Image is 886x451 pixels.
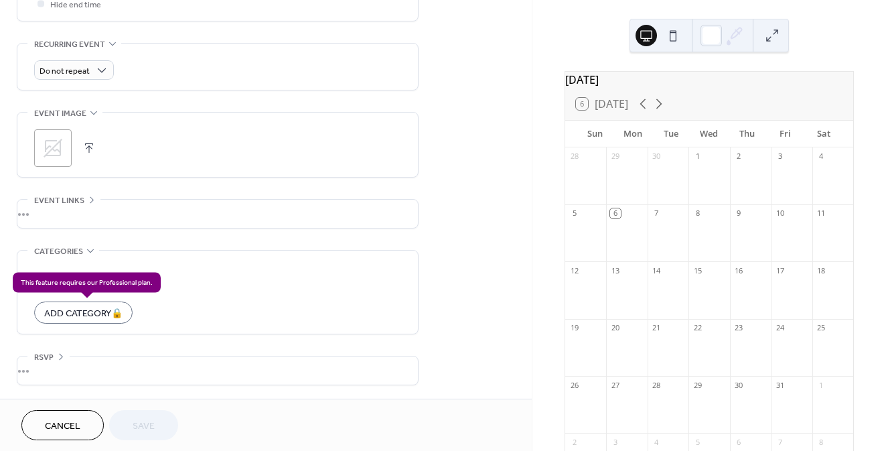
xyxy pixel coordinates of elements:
div: 13 [610,265,620,275]
div: 26 [569,380,579,390]
div: 1 [816,380,826,390]
div: 24 [775,323,785,333]
div: 7 [652,208,662,218]
div: 30 [734,380,744,390]
button: Cancel [21,410,104,440]
div: Mon [614,121,652,147]
div: 5 [569,208,579,218]
div: 6 [734,437,744,447]
div: Fri [766,121,804,147]
span: Event image [34,107,86,121]
div: 17 [775,265,785,275]
div: ••• [17,200,418,228]
div: 8 [692,208,703,218]
div: 12 [569,265,579,275]
div: 2 [734,151,744,162]
div: ; [34,129,72,167]
div: 25 [816,323,826,333]
div: 15 [692,265,703,275]
div: 21 [652,323,662,333]
div: 8 [816,437,826,447]
div: 2 [569,437,579,447]
div: 29 [610,151,620,162]
div: ••• [17,357,418,385]
div: 18 [816,265,826,275]
div: Wed [690,121,728,147]
div: 27 [610,380,620,390]
div: Sat [804,121,842,147]
div: 11 [816,208,826,218]
div: 7 [775,437,785,447]
div: 4 [816,151,826,162]
span: This feature requires our Professional plan. [13,273,161,293]
div: [DATE] [565,72,853,88]
div: 28 [569,151,579,162]
div: 31 [775,380,785,390]
div: Sun [576,121,614,147]
div: 20 [610,323,620,333]
span: RSVP [34,350,54,365]
span: Do not repeat [40,64,90,79]
span: Categories [34,245,83,259]
div: Tue [652,121,690,147]
div: 10 [775,208,785,218]
div: 3 [610,437,620,447]
div: 9 [734,208,744,218]
div: 4 [652,437,662,447]
span: Recurring event [34,38,105,52]
div: 14 [652,265,662,275]
div: 23 [734,323,744,333]
div: 19 [569,323,579,333]
div: 30 [652,151,662,162]
div: 28 [652,380,662,390]
span: Event links [34,194,84,208]
div: 22 [692,323,703,333]
span: Cancel [45,420,80,434]
div: 6 [610,208,620,218]
div: Thu [728,121,766,147]
div: 3 [775,151,785,162]
div: 29 [692,380,703,390]
div: 5 [692,437,703,447]
div: 1 [692,151,703,162]
span: No categories added yet. [34,269,125,283]
div: 16 [734,265,744,275]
